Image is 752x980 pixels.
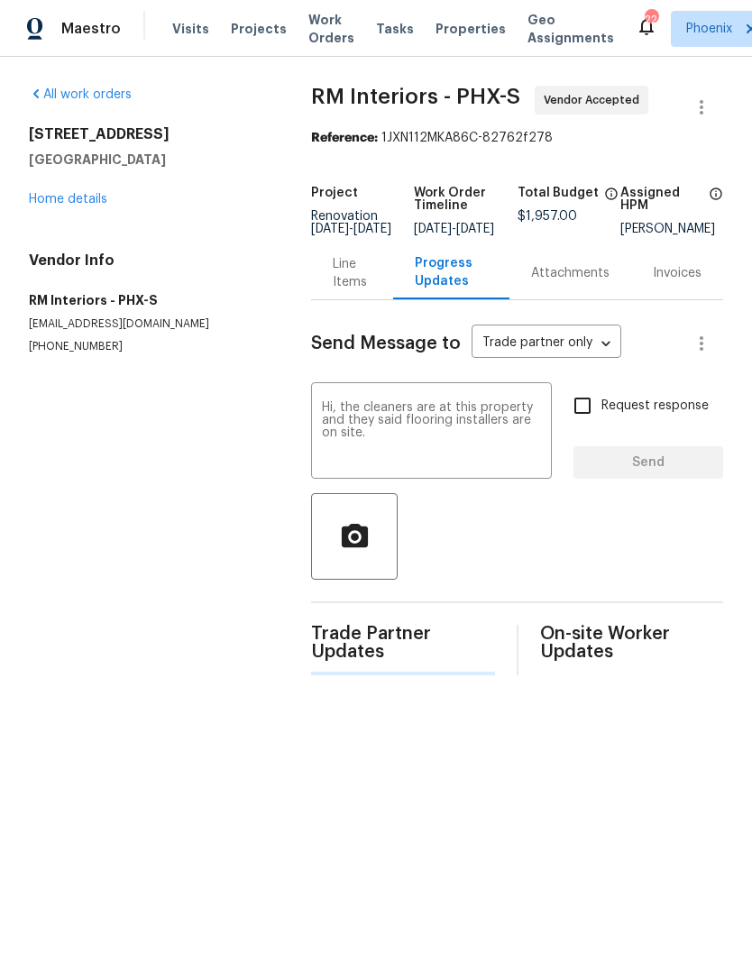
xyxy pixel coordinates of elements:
[311,129,723,147] div: 1JXN112MKA86C-82762f278
[436,20,506,38] span: Properties
[353,223,391,235] span: [DATE]
[686,20,732,38] span: Phoenix
[172,20,209,38] span: Visits
[531,264,610,282] div: Attachments
[29,125,268,143] h2: [STREET_ADDRESS]
[61,20,121,38] span: Maestro
[620,223,723,235] div: [PERSON_NAME]
[376,23,414,35] span: Tasks
[29,193,107,206] a: Home details
[620,187,703,212] h5: Assigned HPM
[311,187,358,199] h5: Project
[414,223,494,235] span: -
[308,11,354,47] span: Work Orders
[311,334,461,353] span: Send Message to
[415,254,488,290] div: Progress Updates
[29,316,268,332] p: [EMAIL_ADDRESS][DOMAIN_NAME]
[645,11,657,29] div: 22
[540,625,723,661] span: On-site Worker Updates
[29,88,132,101] a: All work orders
[311,210,391,235] span: Renovation
[311,223,349,235] span: [DATE]
[518,210,577,223] span: $1,957.00
[333,255,371,291] div: Line Items
[311,625,494,661] span: Trade Partner Updates
[231,20,287,38] span: Projects
[414,187,517,212] h5: Work Order Timeline
[414,223,452,235] span: [DATE]
[653,264,702,282] div: Invoices
[29,291,268,309] h5: RM Interiors - PHX-S
[311,223,391,235] span: -
[604,187,619,210] span: The total cost of line items that have been proposed by Opendoor. This sum includes line items th...
[544,91,647,109] span: Vendor Accepted
[322,401,541,464] textarea: Hi, the cleaners are at this property and they said flooring installers are on site.
[472,329,621,359] div: Trade partner only
[456,223,494,235] span: [DATE]
[311,132,378,144] b: Reference:
[29,252,268,270] h4: Vendor Info
[527,11,614,47] span: Geo Assignments
[29,339,268,354] p: [PHONE_NUMBER]
[601,397,709,416] span: Request response
[518,187,599,199] h5: Total Budget
[29,151,268,169] h5: [GEOGRAPHIC_DATA]
[311,86,520,107] span: RM Interiors - PHX-S
[709,187,723,223] span: The hpm assigned to this work order.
